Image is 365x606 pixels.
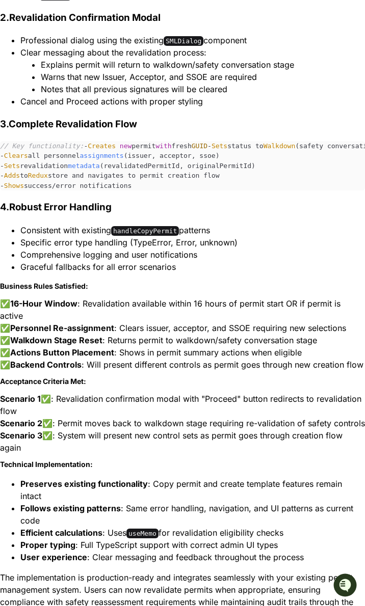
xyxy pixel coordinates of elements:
li: Consistent with existing patterns [20,224,365,236]
strong: 16-Hour Window [10,298,77,309]
span: Walkdown [264,142,296,150]
li: Clear messaging about the revalidation process: [20,46,365,95]
code: handleCopyPermit [111,226,179,236]
span: Redux [28,172,48,179]
iframe: Open customer support [332,572,360,600]
span: Sets [212,142,227,150]
span: Sets [4,162,20,170]
div: We're available if you need us! [35,86,129,94]
button: Start new chat [173,79,186,91]
span: new [120,142,132,150]
span: Adds [4,172,20,179]
strong: User experience [20,552,87,562]
li: Professional dialog using the existing component [20,34,365,46]
span: Clears [4,152,28,159]
strong: Actions Button Placement [10,347,114,357]
strong: Backend Controls [10,360,82,370]
li: : Uses for revalidation eligibility checks [20,527,365,539]
span: metadata [68,162,100,170]
div: Start new chat [35,76,167,86]
strong: Revalidation Confirmation Modal [9,12,161,23]
span: assignments [80,152,124,159]
a: Powered byPylon [72,106,123,115]
strong: Follows existing patterns [20,503,121,513]
strong: Efficient calculations [20,528,102,538]
code: useMemo [126,529,159,538]
li: Explains permit will return to walkdown/safety conversation stage [41,59,365,71]
span: Pylon [101,107,123,115]
code: SMLDialog [164,36,203,46]
span: GUID [192,142,207,150]
strong: Proper typing [20,540,75,550]
span: Shows [4,182,24,189]
li: : Clear messaging and feedback throughout the process [20,551,365,563]
img: 1756235613930-3d25f9e4-fa56-45dd-b3ad-e072dfbd1548 [10,76,29,94]
span: Creates [88,142,116,150]
li: : Same error handling, navigation, and UI patterns as current code [20,502,365,527]
strong: Complete Revalidation Flow [9,118,137,130]
strong: Walkdown Stage Reset [10,335,102,345]
li: Notes that all previous signatures will be cleared [41,83,365,95]
strong: Robust Error Handling [9,201,112,213]
li: : Copy permit and create template features remain intact [20,478,365,502]
li: Graceful fallbacks for all error scenarios [20,261,365,273]
strong: Preserves existing functionality [20,479,148,489]
li: Cancel and Proceed actions with proper styling [20,95,365,107]
li: Warns that new Issuer, Acceptor, and SSOE are required [41,71,365,83]
li: Comprehensive logging and user notifications [20,249,365,261]
li: : Full TypeScript support with correct admin UI types [20,539,365,551]
img: PlayerZero [10,10,31,31]
li: Specific error type handling (TypeError, Error, unknown) [20,236,365,249]
strong: Personnel Re-assignment [10,323,114,333]
span: with [155,142,171,150]
div: Welcome [10,41,186,57]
